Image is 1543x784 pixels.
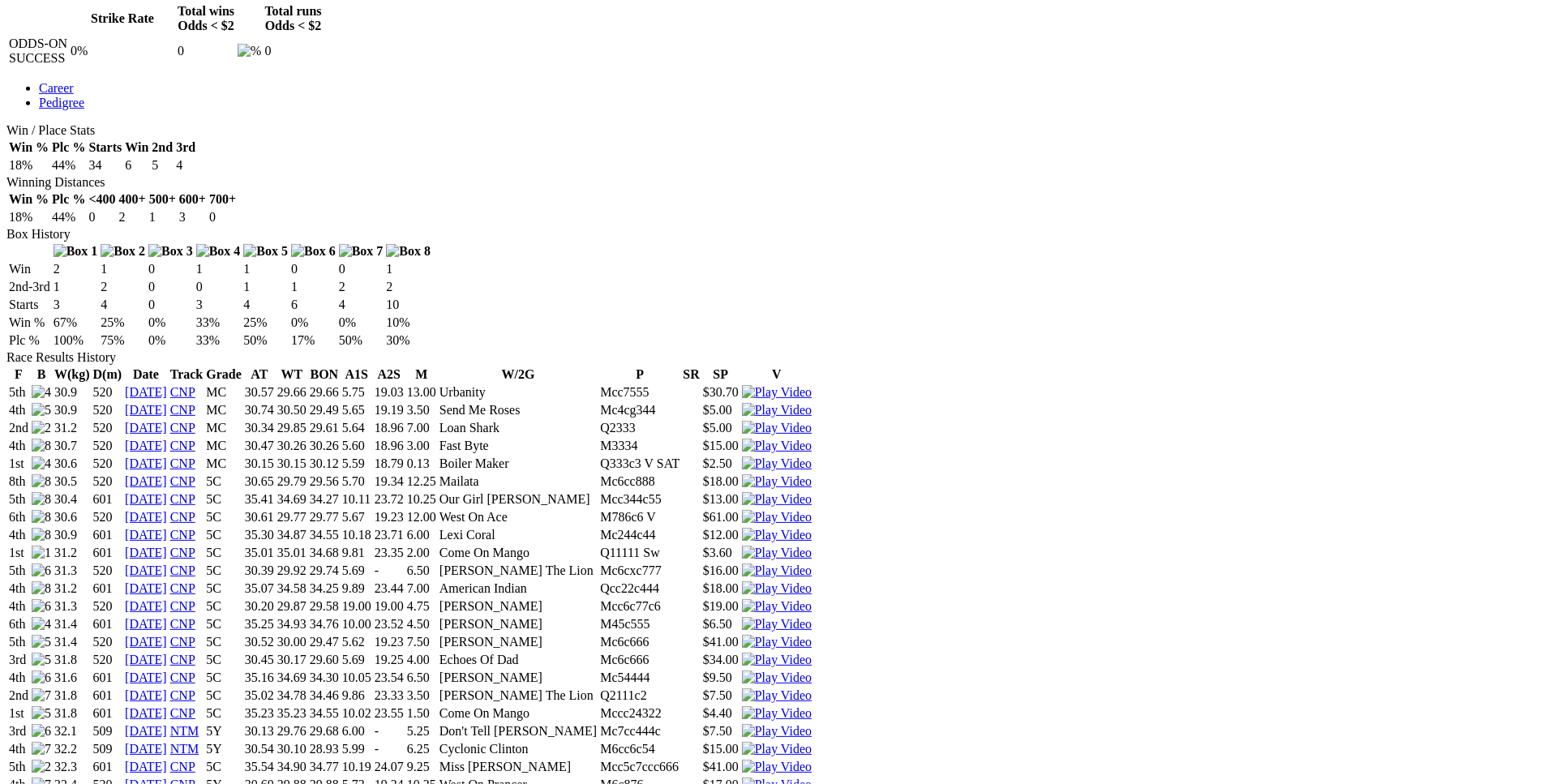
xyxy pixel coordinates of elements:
[8,473,29,490] td: 8th
[92,438,123,454] td: 520
[385,315,431,331] td: 10%
[742,617,812,632] img: Play Video
[205,384,242,401] td: MC
[599,384,680,401] td: Mcc7555
[170,688,195,702] a: CNP
[88,157,122,174] td: 34
[742,688,812,702] a: View replay
[125,439,167,452] a: [DATE]
[338,332,384,349] td: 50%
[8,209,49,225] td: 18%
[92,366,123,383] th: D(m)
[125,510,167,524] a: [DATE]
[341,384,372,401] td: 5.75
[53,297,99,313] td: 3
[170,563,195,577] a: CNP
[341,473,372,490] td: 5.70
[8,315,51,331] td: Win %
[170,439,195,452] a: CNP
[599,402,680,418] td: Mc4cg344
[242,315,289,331] td: 25%
[125,742,167,756] a: [DATE]
[702,438,739,454] td: $15.00
[309,473,340,490] td: 29.56
[341,456,372,472] td: 5.59
[8,36,68,66] td: ODDS-ON SUCCESS
[178,191,207,208] th: 600+
[702,456,739,472] td: $2.50
[290,261,336,277] td: 0
[599,420,680,436] td: Q2333
[742,492,812,507] img: Play Video
[205,456,242,472] td: MC
[702,402,739,418] td: $5.00
[32,635,51,649] img: 5
[125,706,167,720] a: [DATE]
[309,366,340,383] th: BON
[742,563,812,578] img: Play Video
[101,244,145,259] img: Box 2
[100,315,146,331] td: 25%
[125,670,167,684] a: [DATE]
[53,332,99,349] td: 100%
[8,366,29,383] th: F
[170,617,195,631] a: CNP
[385,297,431,313] td: 10
[125,688,167,702] a: [DATE]
[148,261,194,277] td: 0
[53,315,99,331] td: 67%
[54,366,91,383] th: W(kg)
[341,402,372,418] td: 5.65
[32,546,51,560] img: 1
[92,456,123,472] td: 520
[100,297,146,313] td: 4
[742,546,812,560] img: Play Video
[374,384,405,401] td: 19.03
[54,244,98,259] img: Box 1
[195,332,242,349] td: 33%
[742,510,812,524] a: View replay
[32,421,51,435] img: 2
[32,670,51,685] img: 6
[100,279,146,295] td: 2
[51,209,86,225] td: 44%
[742,439,812,453] img: Play Video
[32,492,51,507] img: 8
[742,724,812,739] img: Play Video
[742,670,812,684] a: View replay
[125,403,167,417] a: [DATE]
[309,402,340,418] td: 29.49
[53,279,99,295] td: 1
[125,456,167,470] a: [DATE]
[309,456,340,472] td: 30.12
[54,438,91,454] td: 30.7
[742,670,812,685] img: Play Video
[118,191,147,208] th: 400+
[341,420,372,436] td: 5.64
[244,473,275,490] td: 30.65
[170,760,195,773] a: CNP
[6,123,1537,138] div: Win / Place Stats
[742,635,812,649] a: View replay
[8,402,29,418] td: 4th
[32,599,51,614] img: 6
[32,760,51,774] img: 2
[702,473,739,490] td: $18.00
[170,724,199,738] a: NTM
[742,760,812,773] a: View replay
[205,402,242,418] td: MC
[125,385,167,399] a: [DATE]
[309,384,340,401] td: 29.66
[205,438,242,454] td: MC
[205,420,242,436] td: MC
[170,581,195,595] a: CNP
[244,384,275,401] td: 30.57
[742,760,812,774] img: Play Video
[702,366,739,383] th: SP
[742,563,812,577] a: View replay
[32,528,51,542] img: 8
[170,599,195,613] a: CNP
[276,456,307,472] td: 30.15
[599,366,680,383] th: P
[8,157,49,174] td: 18%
